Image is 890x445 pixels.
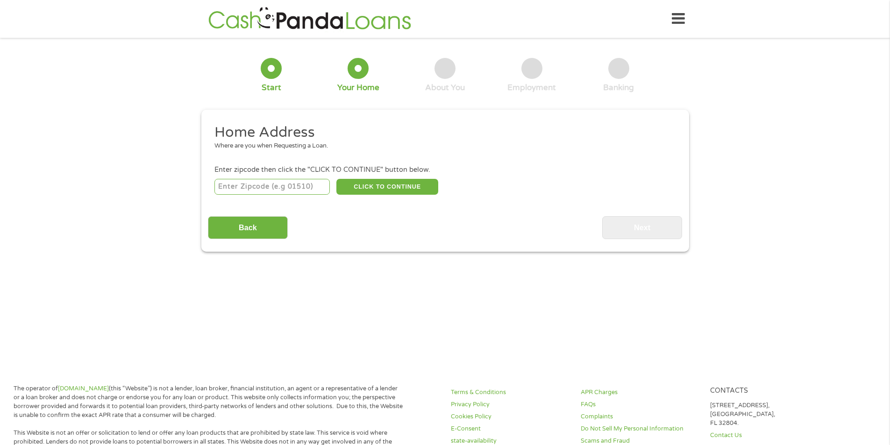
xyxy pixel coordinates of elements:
input: Enter Zipcode (e.g 01510) [214,179,330,195]
div: Enter zipcode then click the "CLICK TO CONTINUE" button below. [214,165,675,175]
a: Complaints [581,412,699,421]
a: APR Charges [581,388,699,397]
a: Do Not Sell My Personal Information [581,424,699,433]
a: Cookies Policy [451,412,570,421]
a: Privacy Policy [451,400,570,409]
input: Next [602,216,682,239]
input: Back [208,216,288,239]
a: E-Consent [451,424,570,433]
p: The operator of (this “Website”) is not a lender, loan broker, financial institution, an agent or... [14,384,403,420]
a: [DOMAIN_NAME] [58,385,109,392]
button: CLICK TO CONTINUE [336,179,438,195]
a: FAQs [581,400,699,409]
h4: Contacts [710,387,829,396]
div: Employment [507,83,556,93]
a: Terms & Conditions [451,388,570,397]
a: Contact Us [710,431,829,440]
div: Banking [603,83,634,93]
div: Your Home [337,83,379,93]
img: GetLoanNow Logo [206,6,414,32]
h2: Home Address [214,123,669,142]
div: About You [425,83,465,93]
div: Where are you when Requesting a Loan. [214,141,669,151]
p: [STREET_ADDRESS], [GEOGRAPHIC_DATA], FL 32804. [710,401,829,428]
div: Start [262,83,281,93]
